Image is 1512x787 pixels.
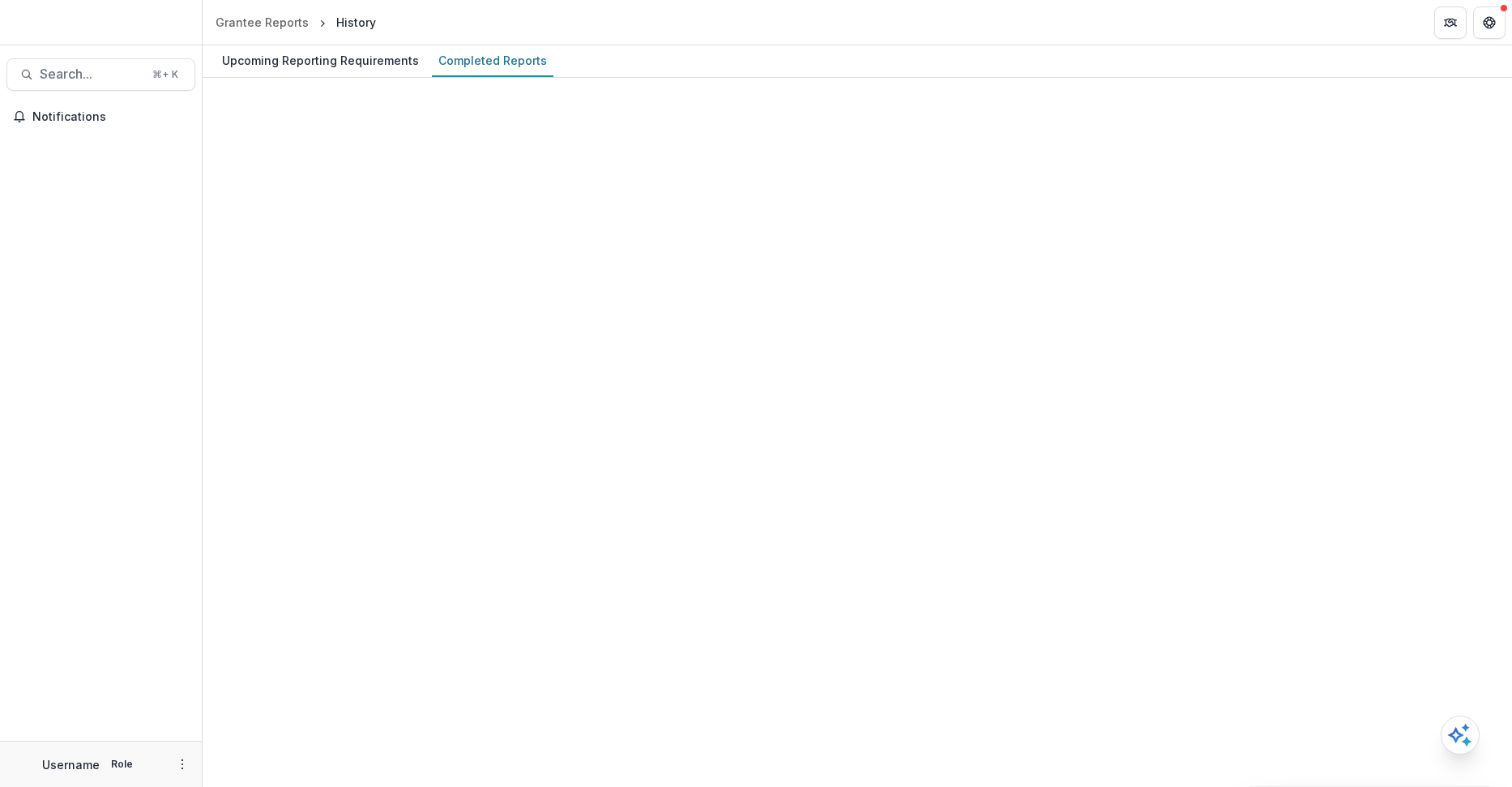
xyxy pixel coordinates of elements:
nav: breadcrumb [209,11,382,34]
a: Completed Reports [432,45,553,77]
a: Upcoming Reporting Requirements [216,45,425,77]
button: Get Help [1473,6,1506,39]
button: More [173,755,192,774]
span: Notifications [32,110,189,124]
div: Upcoming Reporting Requirements [216,49,425,72]
div: ⌘ + K [149,66,182,83]
p: Role [106,757,138,772]
a: Grantee Reports [209,11,315,34]
button: Open AI Assistant [1441,716,1480,755]
div: History [336,14,376,31]
div: Grantee Reports [216,14,309,31]
button: Search... [6,58,195,91]
p: Username [42,756,100,773]
button: Partners [1434,6,1467,39]
span: Search... [40,66,143,82]
div: Completed Reports [432,49,553,72]
button: Notifications [6,104,195,130]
